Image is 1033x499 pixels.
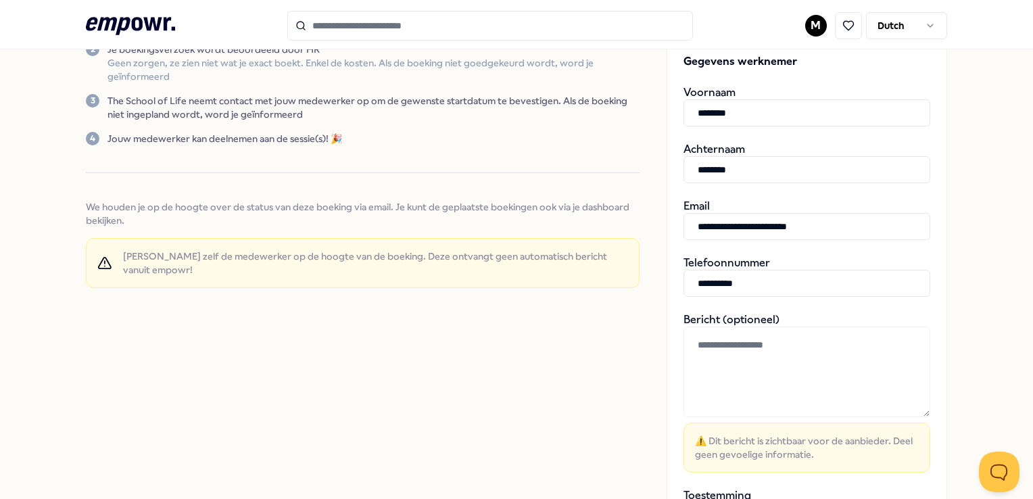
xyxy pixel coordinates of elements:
[107,132,342,145] p: Jouw medewerker kan deelnemen aan de sessie(s)! 🎉
[287,11,693,41] input: Search for products, categories or subcategories
[86,200,639,227] span: We houden je op de hoogte over de status van deze boeking via email. Je kunt de geplaatste boekin...
[979,452,1019,492] iframe: Help Scout Beacon - Open
[683,143,930,183] div: Achternaam
[683,199,930,240] div: Email
[683,86,930,126] div: Voornaam
[86,132,99,145] div: 4
[107,56,639,83] p: Geen zorgen, ze zien niet wat je exact boekt. Enkel de kosten. Als de boeking niet goedgekeurd wo...
[86,43,99,56] div: 2
[86,94,99,108] div: 3
[805,15,827,37] button: M
[123,249,628,277] span: [PERSON_NAME] zelf de medewerker op de hoogte van de boeking. Deze ontvangt geen automatisch beri...
[683,256,930,297] div: Telefoonnummer
[695,434,919,461] span: ⚠️ Dit bericht is zichtbaar voor de aanbieder. Deel geen gevoelige informatie.
[683,313,930,473] div: Bericht (optioneel)
[683,53,930,70] span: Gegevens werknemer
[107,43,639,56] p: Je boekingsverzoek wordt beoordeeld door HR
[107,94,639,121] p: The School of Life neemt contact met jouw medewerker op om de gewenste startdatum te bevestigen. ...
